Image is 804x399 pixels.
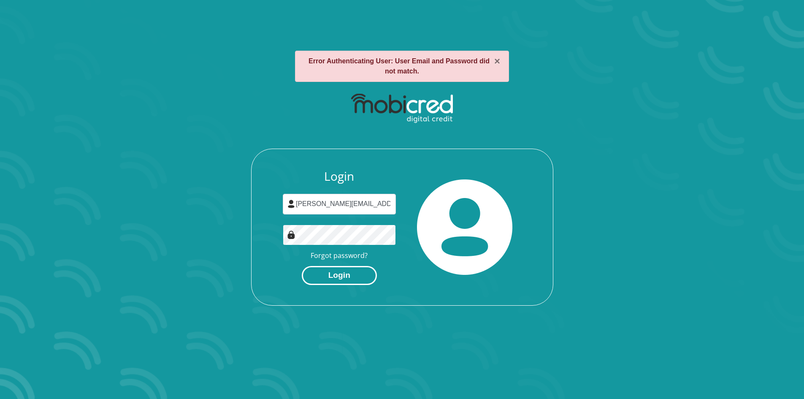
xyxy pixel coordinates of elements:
input: Username [283,194,396,214]
strong: Error Authenticating User: User Email and Password did not match. [309,57,490,75]
button: Login [302,266,377,285]
h3: Login [283,169,396,184]
button: × [494,56,500,66]
img: Image [287,231,295,239]
a: Forgot password? [311,251,368,260]
img: mobicred logo [351,94,453,123]
img: user-icon image [287,200,295,208]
